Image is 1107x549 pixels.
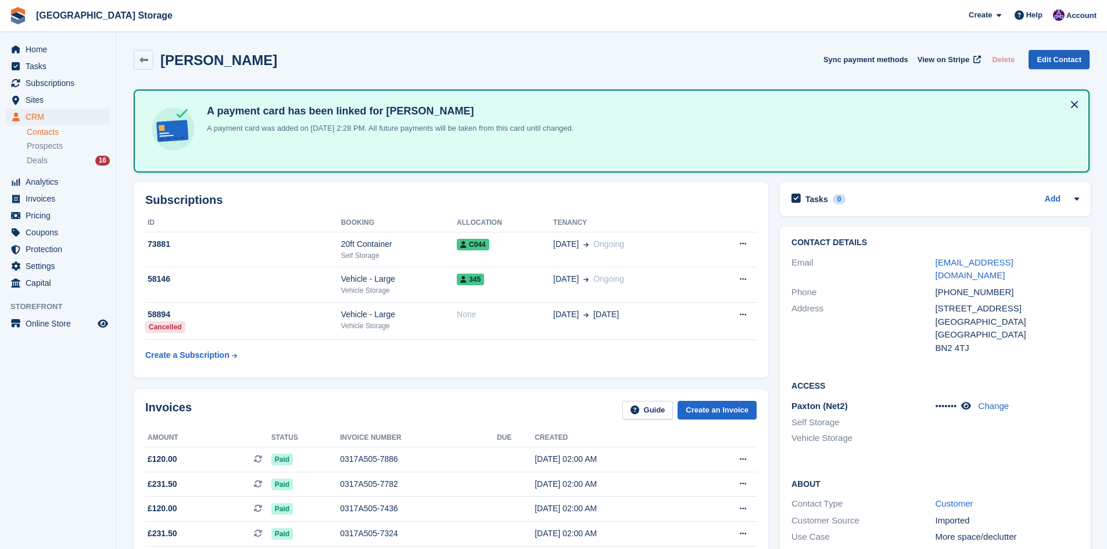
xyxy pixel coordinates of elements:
div: Use Case [791,530,935,544]
a: Create a Subscription [145,345,237,366]
span: Paid [271,454,293,465]
div: 20ft Container [341,238,457,250]
span: [DATE] [553,273,579,285]
a: menu [6,315,110,332]
div: Cancelled [145,321,185,333]
button: Delete [987,50,1019,69]
span: Online Store [26,315,95,332]
span: £120.00 [148,453,177,465]
span: Settings [26,258,95,274]
div: Address [791,302,935,354]
span: [DATE] [553,238,579,250]
div: 0 [833,194,846,204]
div: Vehicle - Large [341,308,457,321]
span: Pricing [26,207,95,224]
div: Contact Type [791,497,935,511]
span: [DATE] [553,308,579,321]
span: Invoices [26,191,95,207]
a: Guide [622,401,673,420]
a: Contacts [27,127,110,138]
div: Vehicle Storage [341,321,457,331]
a: Edit Contact [1029,50,1090,69]
h2: [PERSON_NAME] [160,52,277,68]
a: menu [6,75,110,91]
div: 58894 [145,308,341,321]
span: Create [969,9,992,21]
span: Home [26,41,95,58]
img: Hollie Harvey [1053,9,1065,21]
span: Sites [26,92,95,108]
span: Deals [27,155,48,166]
div: Imported [936,514,1079,528]
div: Vehicle - Large [341,273,457,285]
th: Booking [341,214,457,232]
span: Ongoing [593,239,624,249]
span: C044 [457,239,489,250]
div: [GEOGRAPHIC_DATA] [936,328,1079,342]
div: [DATE] 02:00 AM [535,503,694,515]
a: menu [6,92,110,108]
a: menu [6,41,110,58]
span: Storefront [10,301,116,313]
div: 16 [95,156,110,166]
div: [STREET_ADDRESS] [936,302,1079,315]
div: 73881 [145,238,341,250]
span: £120.00 [148,503,177,515]
span: £231.50 [148,478,177,490]
span: Ongoing [593,274,624,284]
div: [GEOGRAPHIC_DATA] [936,315,1079,329]
div: [PHONE_NUMBER] [936,286,1079,299]
div: Self Storage [341,250,457,261]
th: Amount [145,429,271,447]
a: Customer [936,498,973,508]
span: Subscriptions [26,75,95,91]
a: menu [6,258,110,274]
h2: Invoices [145,401,192,420]
div: Customer Source [791,514,935,528]
a: menu [6,58,110,74]
a: View on Stripe [913,50,983,69]
span: Prospects [27,141,63,152]
th: Created [535,429,694,447]
a: menu [6,191,110,207]
li: Self Storage [791,416,935,429]
h2: Contact Details [791,238,1079,247]
span: Help [1026,9,1042,21]
span: 345 [457,274,484,285]
a: Preview store [96,317,110,331]
button: Sync payment methods [823,50,908,69]
a: Change [979,401,1009,411]
span: £231.50 [148,528,177,540]
a: menu [6,241,110,257]
a: menu [6,207,110,224]
a: [GEOGRAPHIC_DATA] Storage [31,6,177,25]
a: menu [6,174,110,190]
div: 58146 [145,273,341,285]
p: A payment card was added on [DATE] 2:28 PM. All future payments will be taken from this card unti... [202,123,574,134]
th: Status [271,429,340,447]
div: [DATE] 02:00 AM [535,478,694,490]
a: menu [6,109,110,125]
div: Phone [791,286,935,299]
span: Paxton (Net2) [791,401,848,411]
img: stora-icon-8386f47178a22dfd0bd8f6a31ec36ba5ce8667c1dd55bd0f319d3a0aa187defe.svg [9,7,27,24]
span: Analytics [26,174,95,190]
a: Prospects [27,140,110,152]
span: ••••••• [936,401,957,411]
a: menu [6,275,110,291]
h4: A payment card has been linked for [PERSON_NAME] [202,105,574,118]
h2: Subscriptions [145,193,757,207]
a: Create an Invoice [678,401,757,420]
a: Deals 16 [27,155,110,167]
span: Tasks [26,58,95,74]
div: 0317A505-7782 [340,478,497,490]
th: Due [497,429,535,447]
h2: About [791,478,1079,489]
div: Vehicle Storage [341,285,457,296]
span: Paid [271,479,293,490]
th: Tenancy [553,214,704,232]
span: CRM [26,109,95,125]
h2: Access [791,379,1079,391]
div: 0317A505-7886 [340,453,497,465]
span: Capital [26,275,95,291]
